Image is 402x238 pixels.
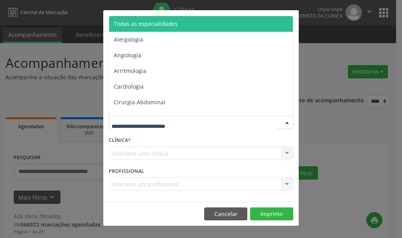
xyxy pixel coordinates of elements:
h5: Relatório de agendamentos [109,16,199,26]
span: Cardiologia [114,83,144,90]
span: Cirurgia Abdominal [114,98,165,106]
button: Imprimir [250,207,293,221]
button: Cancelar [204,207,247,221]
span: Cirurgia Bariatrica [114,114,162,122]
span: Alergologia [114,36,143,43]
label: CLÍNICA [109,134,131,147]
span: Todas as especialidades [114,20,178,27]
span: Arritmologia [114,67,146,74]
label: PROFISSIONAL [109,165,144,177]
span: Angiologia [114,51,141,59]
button: Close [283,10,299,29]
